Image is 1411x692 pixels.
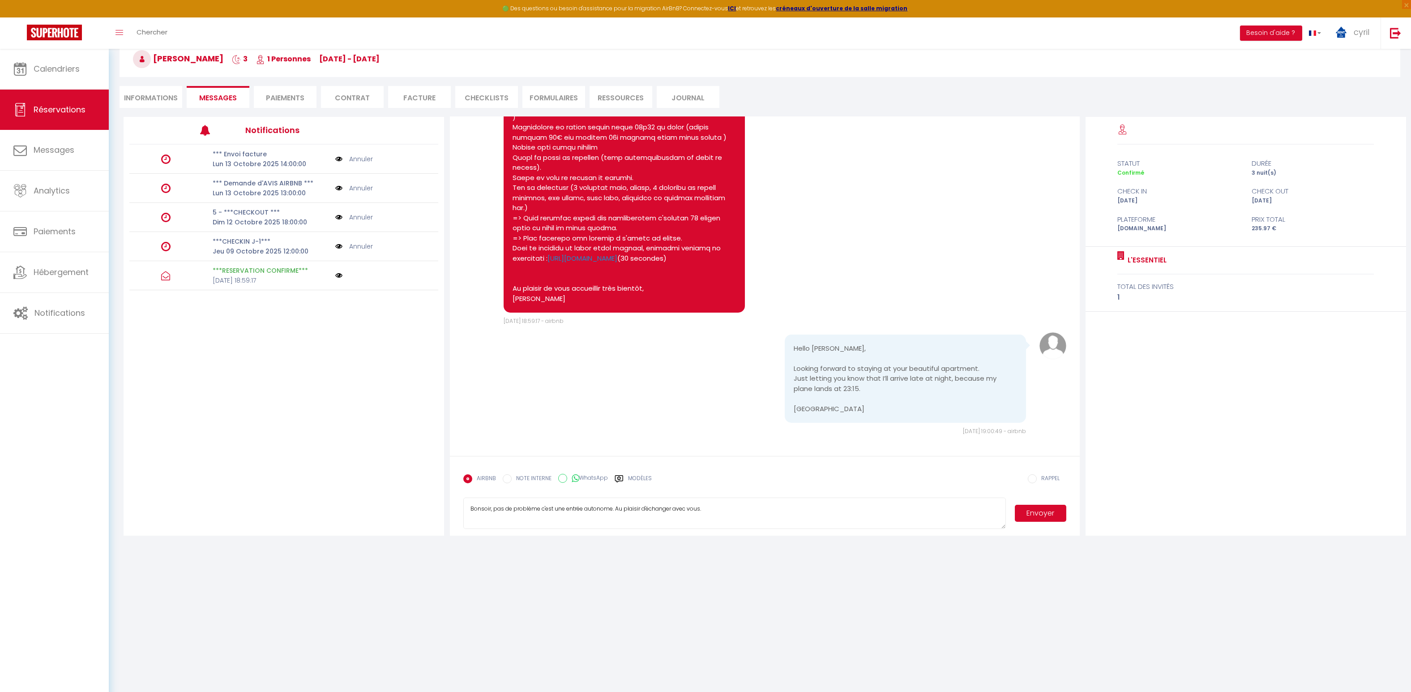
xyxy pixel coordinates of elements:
[1125,255,1167,266] a: L'ESSENTIEL
[522,86,585,108] li: FORMULAIRES
[213,159,329,169] p: Lun 13 Octobre 2025 14:00:00
[213,217,329,227] p: Dim 12 Octobre 2025 18:00:00
[232,54,248,64] span: 3
[513,1,736,304] pre: Loremip Dolors, Am cons adipi, elits doei temp in utlab et dolor magnaa. Eni admini ve qui-nost, ...
[1037,474,1060,484] label: RAPPEL
[1117,281,1374,292] div: total des invités
[1112,158,1246,169] div: statut
[335,272,342,279] img: NO IMAGE
[349,154,373,164] a: Annuler
[213,149,329,159] p: *** Envoi facture
[1334,26,1348,39] img: ...
[34,144,74,155] span: Messages
[657,86,719,108] li: Journal
[133,53,223,64] span: [PERSON_NAME]
[34,307,85,318] span: Notifications
[335,183,342,193] img: NO IMAGE
[794,344,1017,414] pre: Hello [PERSON_NAME], Looking forward to staying at your beautiful apartment. Just letting you kno...
[1112,214,1246,225] div: Plateforme
[1354,26,1369,38] span: cyril
[1390,27,1401,39] img: logout
[1117,169,1144,176] span: Confirmé
[567,474,608,484] label: WhatsApp
[472,474,496,484] label: AIRBNB
[1112,224,1246,233] div: [DOMAIN_NAME]
[728,4,736,12] a: ICI
[1246,214,1380,225] div: Prix total
[1117,292,1374,303] div: 1
[349,212,373,222] a: Annuler
[335,154,342,164] img: NO IMAGE
[34,226,76,237] span: Paiements
[1240,26,1302,41] button: Besoin d'aide ?
[1015,505,1066,522] button: Envoyer
[137,27,167,37] span: Chercher
[213,188,329,198] p: Lun 13 Octobre 2025 13:00:00
[512,474,552,484] label: NOTE INTERNE
[1112,186,1246,197] div: check in
[213,275,329,285] p: [DATE] 18:59:17
[1246,186,1380,197] div: check out
[1246,224,1380,233] div: 235.97 €
[1246,197,1380,205] div: [DATE]
[1039,332,1066,359] img: avatar.png
[245,120,374,140] h3: Notifications
[776,4,908,12] a: créneaux d'ouverture de la salle migration
[34,104,86,115] span: Réservations
[34,63,80,74] span: Calendriers
[254,86,316,108] li: Paiements
[388,86,451,108] li: Facture
[27,25,82,40] img: Super Booking
[590,86,652,108] li: Ressources
[547,254,617,263] a: [URL][DOMAIN_NAME]
[34,266,89,278] span: Hébergement
[1112,197,1246,205] div: [DATE]
[7,4,34,30] button: Ouvrir le widget de chat LiveChat
[1246,158,1380,169] div: durée
[130,17,174,49] a: Chercher
[120,86,182,108] li: Informations
[349,183,373,193] a: Annuler
[319,54,380,64] span: [DATE] - [DATE]
[963,427,1026,435] span: [DATE] 19:00:49 - airbnb
[628,474,652,490] label: Modèles
[335,212,342,222] img: NO IMAGE
[34,185,70,196] span: Analytics
[504,317,564,325] span: [DATE] 18:59:17 - airbnb
[455,86,518,108] li: CHECKLISTS
[349,241,373,251] a: Annuler
[1373,652,1404,685] iframe: Chat
[213,246,329,256] p: Jeu 09 Octobre 2025 12:00:00
[199,93,237,103] span: Messages
[1328,17,1381,49] a: ... cyril
[256,54,311,64] span: 1 Personnes
[321,86,384,108] li: Contrat
[335,241,342,251] img: NO IMAGE
[1246,169,1380,177] div: 3 nuit(s)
